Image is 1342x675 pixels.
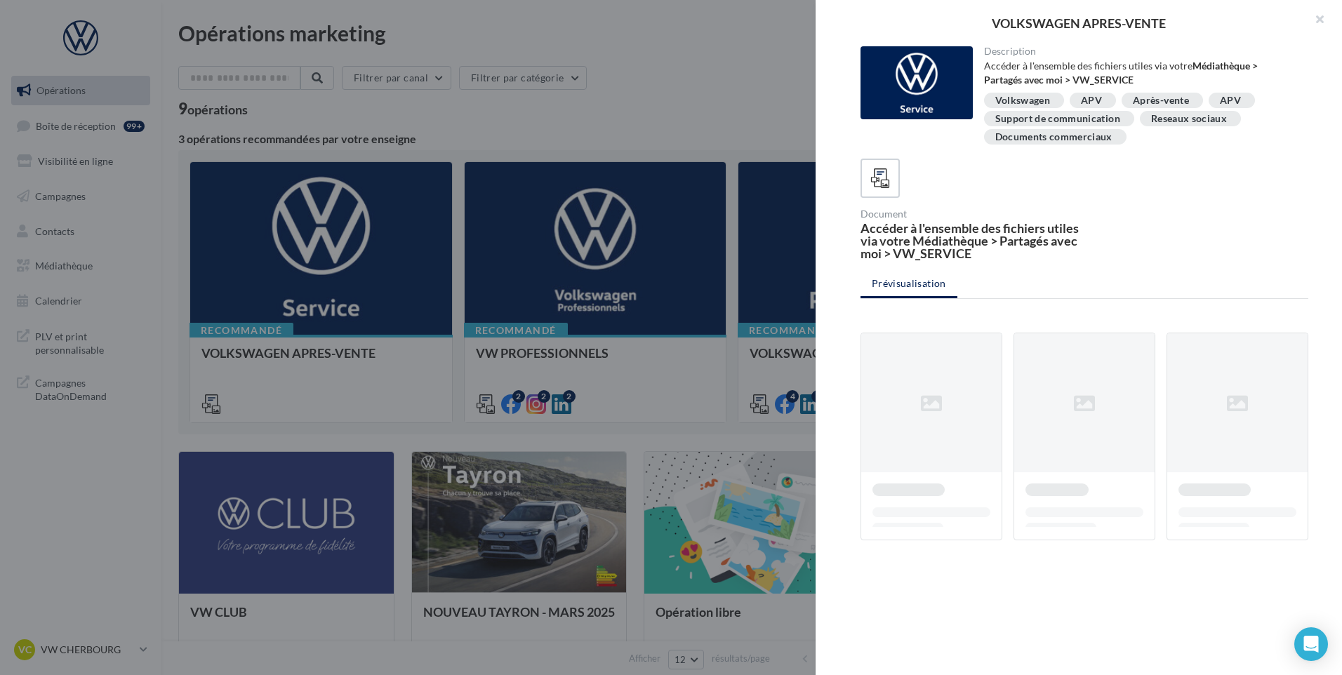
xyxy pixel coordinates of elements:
div: Accéder à l'ensemble des fichiers utiles via votre [984,59,1298,87]
div: Documents commerciaux [995,132,1112,142]
div: Après-vente [1133,95,1189,106]
div: APV [1220,95,1241,106]
div: Volkswagen [995,95,1051,106]
div: Description [984,46,1298,56]
div: Support de communication [995,114,1120,124]
div: Document [861,209,1079,219]
div: Reseaux sociaux [1151,114,1227,124]
div: APV [1081,95,1102,106]
div: Accéder à l'ensemble des fichiers utiles via votre Médiathèque > Partagés avec moi > VW_SERVICE [861,222,1079,260]
div: Open Intercom Messenger [1294,627,1328,661]
div: VOLKSWAGEN APRES-VENTE [838,17,1320,29]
